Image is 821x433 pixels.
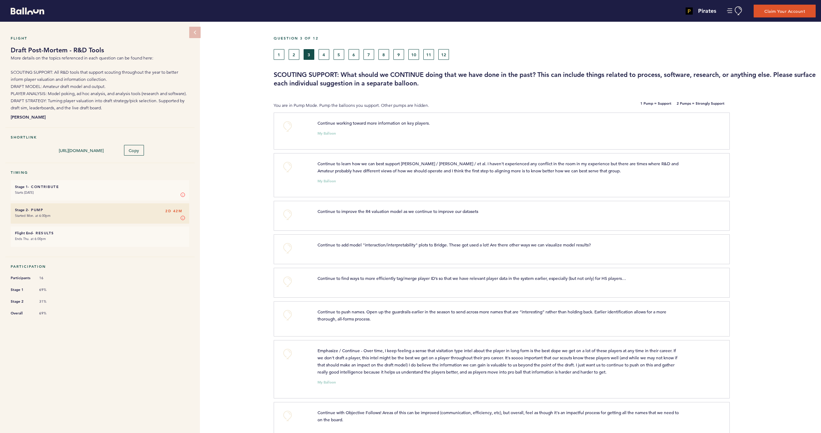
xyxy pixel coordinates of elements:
span: Continue to find ways to more efficiently tag/merge player ID’s so that we have relevant player d... [317,275,626,281]
button: 7 [363,49,374,60]
button: 10 [408,49,419,60]
span: Copy [129,147,139,153]
small: My Balloon [317,179,336,183]
button: 12 [438,49,449,60]
span: Emphasize / Continue - Over time, I keep feeling a sense that visitation type intel about the pla... [317,348,678,375]
button: 8 [378,49,389,60]
b: 2 Pumps = Strongly Support [677,102,724,109]
a: Balloon [5,7,44,15]
time: Ends Thu. at 6:00pm [15,236,46,241]
span: More details on the topics referenced in each question can be found here: SCOUTING SUPPORT: All R... [11,55,187,110]
h6: - Contribute [15,184,185,189]
b: 1 Pump = Support [640,102,671,109]
span: 31% [39,299,61,304]
span: Participants [11,275,32,282]
h5: Timing [11,170,189,175]
button: Copy [124,145,144,156]
button: Claim Your Account [754,5,816,17]
span: Stage 1 [11,286,32,293]
small: Flight End [15,231,32,235]
time: Started Mon. at 6:00pm [15,213,51,218]
span: 69% [39,287,61,292]
span: Continue to learn how we can best support [PERSON_NAME] / [PERSON_NAME] / et al. I haven't experi... [317,161,680,173]
button: 2 [289,49,299,60]
h5: Flight [11,36,189,41]
time: Starts [DATE] [15,190,33,195]
p: You are in Pump Mode. Pump the balloons you support. Other pumps are hidden. [274,102,542,109]
small: My Balloon [317,381,336,384]
span: 2D 42M [165,208,182,215]
h1: Draft Post-Mortem - R&D Tools [11,46,189,54]
h5: Question 3 of 12 [274,36,816,41]
span: Continue to push names. Open up the guardrails earlier in the season to send across more names th... [317,309,667,322]
b: [PERSON_NAME] [11,113,189,120]
small: Stage 2 [15,208,28,212]
h6: - Pump [15,208,185,212]
svg: Balloon [11,7,44,15]
button: Manage Account [727,6,743,15]
span: Continue to improve the R4 valuation model as we continue to improve our datasets [317,208,478,214]
span: Continue with Objective Follows! Areas of this can be improved (communication, efficiency, etc), ... [317,409,680,422]
button: 6 [348,49,359,60]
small: Stage 1 [15,184,28,189]
h3: SCOUTING SUPPORT: What should we CONTINUE doing that we have done in the past? This can include t... [274,71,816,88]
h5: Participation [11,264,189,269]
span: Continue to add model "interaction/interpretability" plots to Bridge. These got used a lot! Are t... [317,242,591,247]
h4: Pirates [698,7,716,15]
button: 5 [334,49,344,60]
span: Overall [11,310,32,317]
button: 1 [274,49,284,60]
h5: Shortlink [11,135,189,140]
button: 11 [423,49,434,60]
span: Continue working toward more information on key players. [317,120,430,126]
button: 9 [393,49,404,60]
h6: - Results [15,231,185,235]
span: Stage 2 [11,298,32,305]
button: 4 [319,49,329,60]
small: My Balloon [317,132,336,135]
button: 3 [304,49,314,60]
span: 16 [39,276,61,281]
span: 69% [39,311,61,316]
